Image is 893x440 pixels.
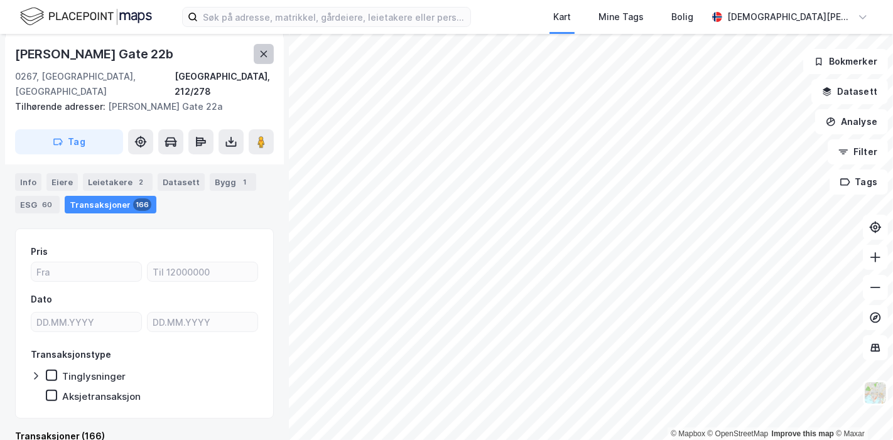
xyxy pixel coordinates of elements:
div: Transaksjoner [65,196,156,213]
div: Dato [31,292,52,307]
a: Improve this map [772,429,834,438]
div: Pris [31,244,48,259]
button: Analyse [815,109,888,134]
div: [PERSON_NAME] Gate 22a [15,99,264,114]
a: OpenStreetMap [708,429,769,438]
div: Tinglysninger [62,370,126,382]
div: 166 [133,198,151,211]
div: Kontrollprogram for chat [830,380,893,440]
iframe: Chat Widget [830,380,893,440]
div: [GEOGRAPHIC_DATA], 212/278 [175,69,274,99]
div: Info [15,173,41,191]
div: 0267, [GEOGRAPHIC_DATA], [GEOGRAPHIC_DATA] [15,69,175,99]
button: Tag [15,129,123,154]
button: Datasett [811,79,888,104]
div: Mine Tags [598,9,644,24]
div: [PERSON_NAME] Gate 22b [15,44,176,64]
input: Til 12000000 [148,262,257,281]
div: 2 [135,176,148,188]
div: ESG [15,196,60,213]
input: DD.MM.YYYY [148,313,257,331]
div: Eiere [46,173,78,191]
div: Transaksjonstype [31,347,111,362]
div: Kart [553,9,571,24]
span: Tilhørende adresser: [15,101,108,112]
input: DD.MM.YYYY [31,313,141,331]
button: Bokmerker [803,49,888,74]
div: 1 [239,176,251,188]
button: Tags [830,169,888,195]
div: Datasett [158,173,205,191]
button: Filter [828,139,888,164]
a: Mapbox [671,429,705,438]
div: Bygg [210,173,256,191]
div: 60 [40,198,55,211]
input: Fra [31,262,141,281]
img: logo.f888ab2527a4732fd821a326f86c7f29.svg [20,6,152,28]
div: Bolig [671,9,693,24]
div: Leietakere [83,173,153,191]
div: [DEMOGRAPHIC_DATA][PERSON_NAME] [727,9,853,24]
div: Aksjetransaksjon [62,390,141,402]
input: Søk på adresse, matrikkel, gårdeiere, leietakere eller personer [198,8,470,26]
